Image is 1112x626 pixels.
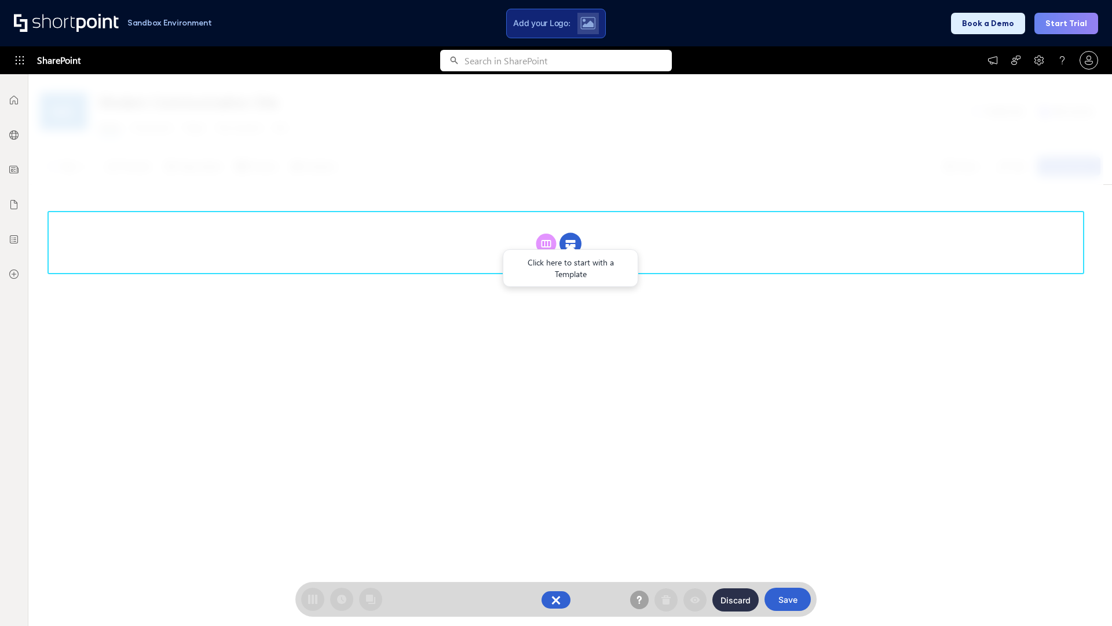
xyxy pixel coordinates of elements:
[765,588,811,611] button: Save
[951,13,1025,34] button: Book a Demo
[712,588,759,612] button: Discard
[464,50,672,71] input: Search in SharePoint
[127,20,212,26] h1: Sandbox Environment
[513,18,570,28] span: Add your Logo:
[1034,13,1098,34] button: Start Trial
[580,17,595,30] img: Upload logo
[1054,570,1112,626] iframe: Chat Widget
[37,46,81,74] span: SharePoint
